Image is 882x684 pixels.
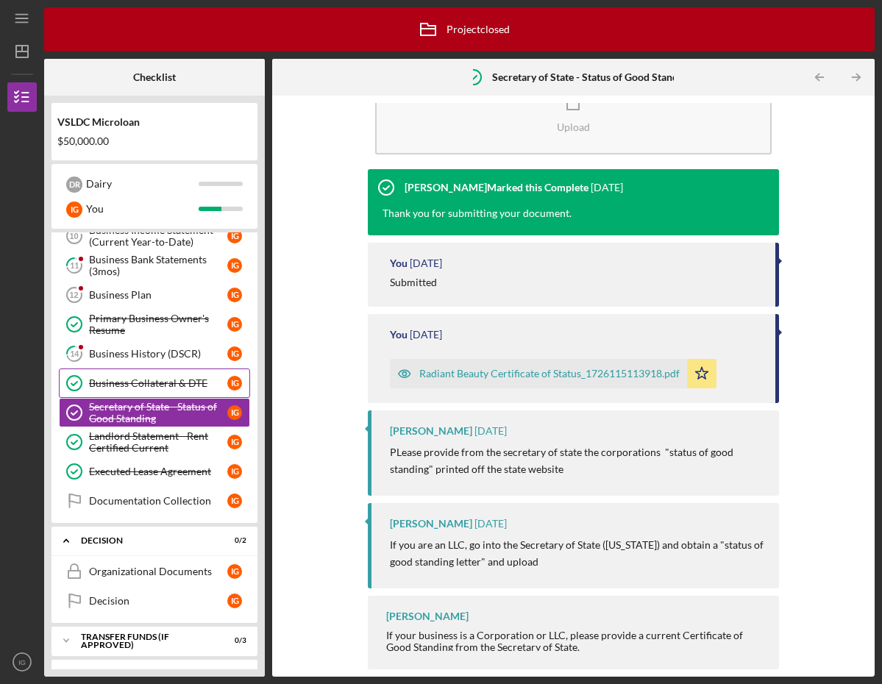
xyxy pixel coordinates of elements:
[227,317,242,332] div: I G
[18,658,26,666] text: IG
[59,221,250,251] a: 10Business Income Statement (Current Year-to-Date)IG
[227,376,242,391] div: I G
[70,349,79,359] tspan: 14
[227,435,242,449] div: I G
[89,224,227,248] div: Business Income Statement (Current Year-to-Date)
[227,288,242,302] div: I G
[227,229,242,243] div: I G
[89,289,227,301] div: Business Plan
[410,257,442,269] time: 2024-09-12 04:41
[386,630,764,653] div: If your business is a Corporation or LLC, please provide a current Certificate of Good Standing f...
[390,425,472,437] div: [PERSON_NAME]
[375,70,772,154] button: Upload
[81,633,210,649] div: Transfer Funds (If Approved)
[227,346,242,361] div: I G
[59,251,250,280] a: 11Business Bank Statements (3mos)IG
[70,261,79,271] tspan: 11
[89,566,227,577] div: Organizational Documents
[89,348,227,360] div: Business History (DSCR)
[59,427,250,457] a: Landlord Statement - Rent Certified CurrentIG
[66,177,82,193] div: D R
[59,280,250,310] a: 12Business PlanIG
[390,518,472,530] div: [PERSON_NAME]
[89,466,227,477] div: Executed Lease Agreement
[390,359,716,388] button: Radiant Beauty Certificate of Status_1726115113918.pdf
[474,518,507,530] time: 2024-08-23 17:26
[390,537,764,570] p: If you are an LLC, go into the Secretary of State ([US_STATE]) and obtain a "status of good stand...
[66,202,82,218] div: I G
[59,398,250,427] a: Secretary of State - Status of Good StandingIG
[89,430,227,454] div: Landlord Statement - Rent Certified Current
[59,310,250,339] a: Primary Business Owner's ResumeIG
[227,564,242,579] div: I G
[227,594,242,608] div: I G
[7,647,37,677] button: IG
[405,182,588,193] div: [PERSON_NAME] Marked this Complete
[410,329,442,341] time: 2024-09-12 04:40
[390,257,408,269] div: You
[220,536,246,545] div: 0 / 2
[59,457,250,486] a: Executed Lease AgreementIG
[227,258,242,273] div: I G
[89,401,227,424] div: Secretary of State - Status of Good Standing
[81,536,210,545] div: Decision
[492,71,692,83] b: Secretary of State - Status of Good Standing
[227,405,242,420] div: I G
[59,486,250,516] a: Documentation CollectionIG
[390,329,408,341] div: You
[386,610,469,622] div: [PERSON_NAME]
[383,206,572,221] div: Thank you for submitting your document.
[227,494,242,508] div: I G
[390,277,437,288] div: Submitted
[59,339,250,368] a: 14Business History (DSCR)IG
[220,636,246,645] div: 0 / 3
[89,254,227,277] div: Business Bank Statements (3mos)
[390,444,764,477] p: PLease provide from the secretary of state the corporations "status of good standing" printed off...
[69,232,78,241] tspan: 10
[57,135,252,147] div: $50,000.00
[410,11,510,48] div: Project closed
[227,464,242,479] div: I G
[591,182,623,193] time: 2024-09-24 19:43
[557,121,590,132] div: Upload
[59,586,250,616] a: DecisionIG
[474,425,507,437] time: 2024-09-09 17:18
[89,377,227,389] div: Business Collateral & DTE
[57,116,252,128] div: VSLDC Microloan
[89,595,227,607] div: Decision
[69,291,78,299] tspan: 12
[89,313,227,336] div: Primary Business Owner's Resume
[89,495,227,507] div: Documentation Collection
[133,71,176,83] b: Checklist
[86,196,199,221] div: You
[419,368,680,380] div: Radiant Beauty Certificate of Status_1726115113918.pdf
[59,557,250,586] a: Organizational DocumentsIG
[59,368,250,398] a: Business Collateral & DTEIG
[86,171,199,196] div: Dairy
